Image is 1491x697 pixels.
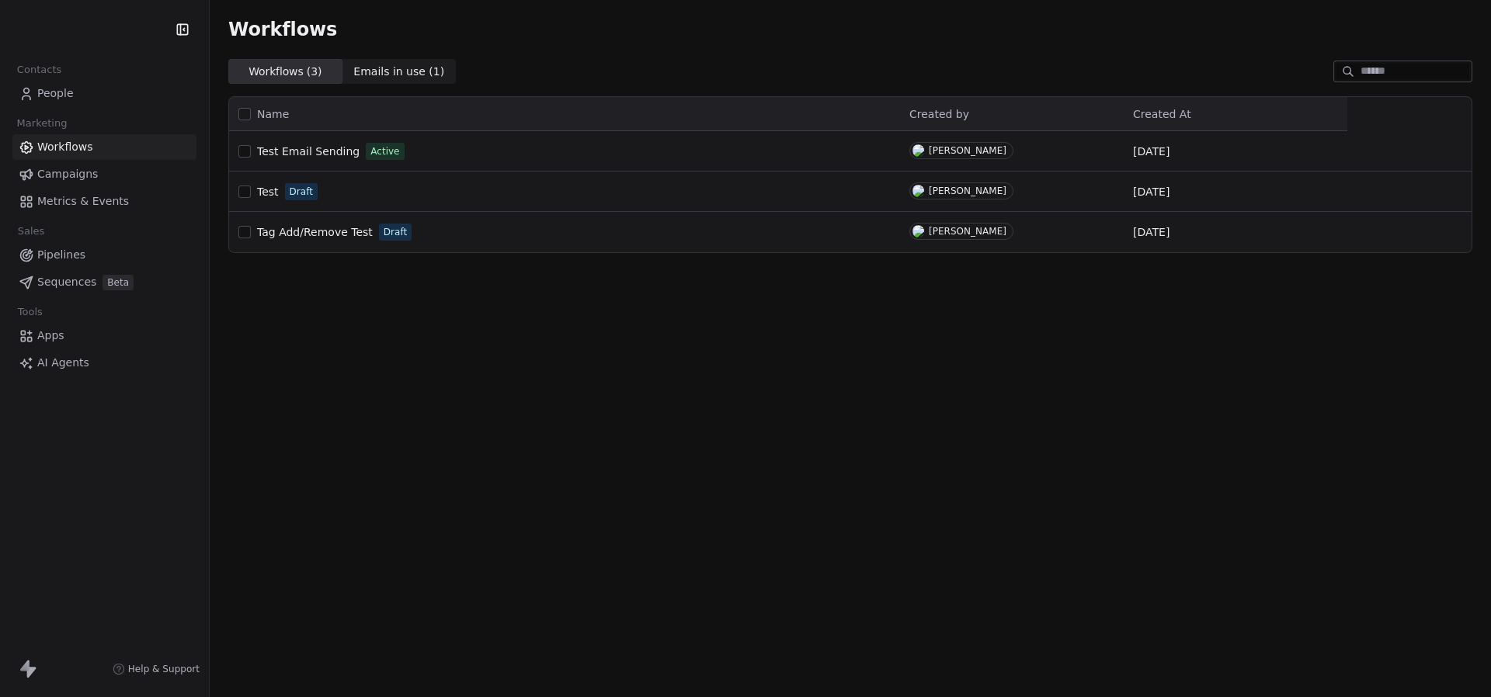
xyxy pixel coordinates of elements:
a: Test Email Sending [257,144,360,159]
span: Draft [384,225,407,239]
a: Test [257,184,279,199]
span: Workflows [228,19,337,40]
a: Workflows [12,134,196,160]
span: Test Email Sending [257,145,360,158]
span: Workflows [37,139,93,155]
span: Sales [11,220,51,243]
img: R [912,144,924,157]
img: U [912,225,924,238]
a: People [12,81,196,106]
span: Pipelines [37,247,85,263]
span: Metrics & Events [37,193,129,210]
a: SequencesBeta [12,269,196,295]
a: AI Agents [12,350,196,376]
img: S [912,185,924,197]
span: Beta [103,275,134,290]
span: Campaigns [37,166,98,182]
a: Metrics & Events [12,189,196,214]
span: Name [257,106,289,123]
a: Tag Add/Remove Test [257,224,373,240]
div: [PERSON_NAME] [929,145,1006,156]
a: Apps [12,323,196,348]
span: Marketing [10,112,74,135]
span: Tools [11,300,49,324]
span: Emails in use ( 1 ) [353,64,444,80]
span: Active [370,144,399,158]
span: Test [257,186,279,198]
span: Tag Add/Remove Test [257,226,373,238]
span: [DATE] [1133,224,1170,240]
span: Sequences [37,274,96,290]
span: Apps [37,328,64,344]
div: [PERSON_NAME] [929,226,1006,237]
span: Draft [290,185,313,199]
div: [PERSON_NAME] [929,186,1006,196]
a: Pipelines [12,242,196,268]
span: AI Agents [37,355,89,371]
span: [DATE] [1133,144,1170,159]
span: People [37,85,74,102]
span: Contacts [10,58,68,81]
a: Help & Support [113,663,200,675]
a: Campaigns [12,161,196,187]
span: Created At [1133,108,1191,120]
span: [DATE] [1133,184,1170,199]
span: Help & Support [128,663,200,675]
span: Created by [909,108,969,120]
